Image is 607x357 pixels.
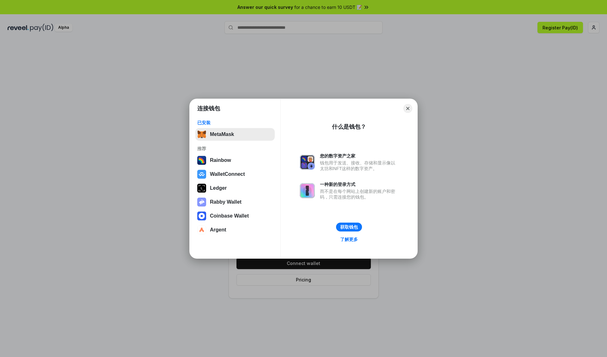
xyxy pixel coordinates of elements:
[300,183,315,198] img: svg+xml,%3Csvg%20xmlns%3D%22http%3A%2F%2Fwww.w3.org%2F2000%2Fsvg%22%20fill%3D%22none%22%20viewBox...
[197,198,206,206] img: svg+xml,%3Csvg%20xmlns%3D%22http%3A%2F%2Fwww.w3.org%2F2000%2Fsvg%22%20fill%3D%22none%22%20viewBox...
[320,182,398,187] div: 一种新的登录方式
[336,235,362,243] a: 了解更多
[210,132,234,137] div: MetaMask
[210,185,227,191] div: Ledger
[210,171,245,177] div: WalletConnect
[195,168,275,181] button: WalletConnect
[210,157,231,163] div: Rainbow
[197,146,273,151] div: 推荐
[195,224,275,236] button: Argent
[197,212,206,220] img: svg+xml,%3Csvg%20width%3D%2228%22%20height%3D%2228%22%20viewBox%3D%220%200%2028%2028%22%20fill%3D...
[197,120,273,126] div: 已安装
[332,123,366,131] div: 什么是钱包？
[320,160,398,171] div: 钱包用于发送、接收、存储和显示像以太坊和NFT这样的数字资产。
[195,210,275,222] button: Coinbase Wallet
[210,199,242,205] div: Rabby Wallet
[197,184,206,193] img: svg+xml,%3Csvg%20xmlns%3D%22http%3A%2F%2Fwww.w3.org%2F2000%2Fsvg%22%20width%3D%2228%22%20height%3...
[320,188,398,200] div: 而不是在每个网站上创建新的账户和密码，只需连接您的钱包。
[340,224,358,230] div: 获取钱包
[320,153,398,159] div: 您的数字资产之家
[195,196,275,208] button: Rabby Wallet
[336,223,362,231] button: 获取钱包
[197,170,206,179] img: svg+xml,%3Csvg%20width%3D%2228%22%20height%3D%2228%22%20viewBox%3D%220%200%2028%2028%22%20fill%3D...
[210,213,249,219] div: Coinbase Wallet
[340,237,358,242] div: 了解更多
[195,128,275,141] button: MetaMask
[195,154,275,167] button: Rainbow
[195,182,275,194] button: Ledger
[197,156,206,165] img: svg+xml,%3Csvg%20width%3D%22120%22%20height%3D%22120%22%20viewBox%3D%220%200%20120%20120%22%20fil...
[403,104,412,113] button: Close
[300,155,315,170] img: svg+xml,%3Csvg%20xmlns%3D%22http%3A%2F%2Fwww.w3.org%2F2000%2Fsvg%22%20fill%3D%22none%22%20viewBox...
[197,225,206,234] img: svg+xml,%3Csvg%20width%3D%2228%22%20height%3D%2228%22%20viewBox%3D%220%200%2028%2028%22%20fill%3D...
[210,227,226,233] div: Argent
[197,130,206,139] img: svg+xml,%3Csvg%20fill%3D%22none%22%20height%3D%2233%22%20viewBox%3D%220%200%2035%2033%22%20width%...
[197,105,220,112] h1: 连接钱包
